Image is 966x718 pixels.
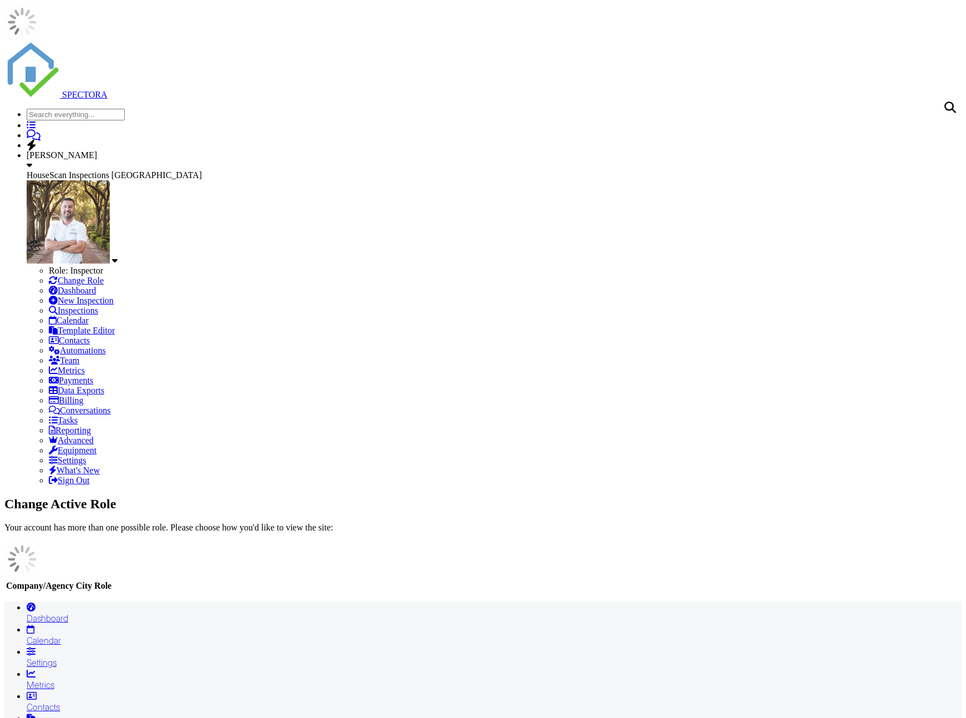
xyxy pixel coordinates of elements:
[49,316,89,325] a: Calendar
[27,668,962,690] a: Metrics
[27,109,125,120] input: Search everything...
[27,701,962,712] div: Contacts
[6,580,74,591] th: Company/Agency
[4,90,108,99] a: SPECTORA
[62,90,108,99] span: SPECTORA
[27,690,962,712] a: Contacts
[4,542,40,577] img: loading-93afd81d04378562ca97960a6d0abf470c8f8241ccf6a1b4da771bf876922d1b.gif
[49,436,94,445] a: Advanced
[4,42,60,98] img: The Best Home Inspection Software - Spectora
[27,635,962,646] div: Calendar
[27,657,962,668] div: Settings
[27,613,962,624] div: Dashboard
[49,456,87,465] a: Settings
[4,4,40,40] img: loading-93afd81d04378562ca97960a6d0abf470c8f8241ccf6a1b4da771bf876922d1b.gif
[49,396,83,405] a: Billing
[49,386,104,395] a: Data Exports
[27,679,962,690] div: Metrics
[49,306,98,315] a: Inspections
[49,416,78,425] a: Tasks
[49,406,111,415] a: Conversations
[49,376,93,385] a: Payments
[27,170,962,180] div: HouseScan Inspections Charleston
[27,150,962,160] div: [PERSON_NAME]
[49,346,106,355] a: Automations
[49,366,85,375] a: Metrics
[49,476,89,485] a: Sign Out
[75,580,93,591] th: City
[49,336,90,345] a: Contacts
[49,446,96,455] a: Equipment
[27,624,962,646] a: Calendar
[49,326,115,335] a: Template Editor
[49,356,79,365] a: Team
[49,426,91,435] a: Reporting
[49,296,114,305] a: New Inspection
[4,497,962,512] h2: Change Active Role
[94,580,112,591] th: Role
[49,266,103,275] span: Role: Inspector
[49,286,96,295] a: Dashboard
[27,601,962,624] a: Dashboard
[27,180,110,264] img: img_9433.jpg
[4,523,962,533] p: Your account has more than one possible role. Please choose how you'd like to view the site:
[27,646,962,668] a: Settings
[49,466,100,475] a: What's New
[49,276,104,285] a: Change Role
